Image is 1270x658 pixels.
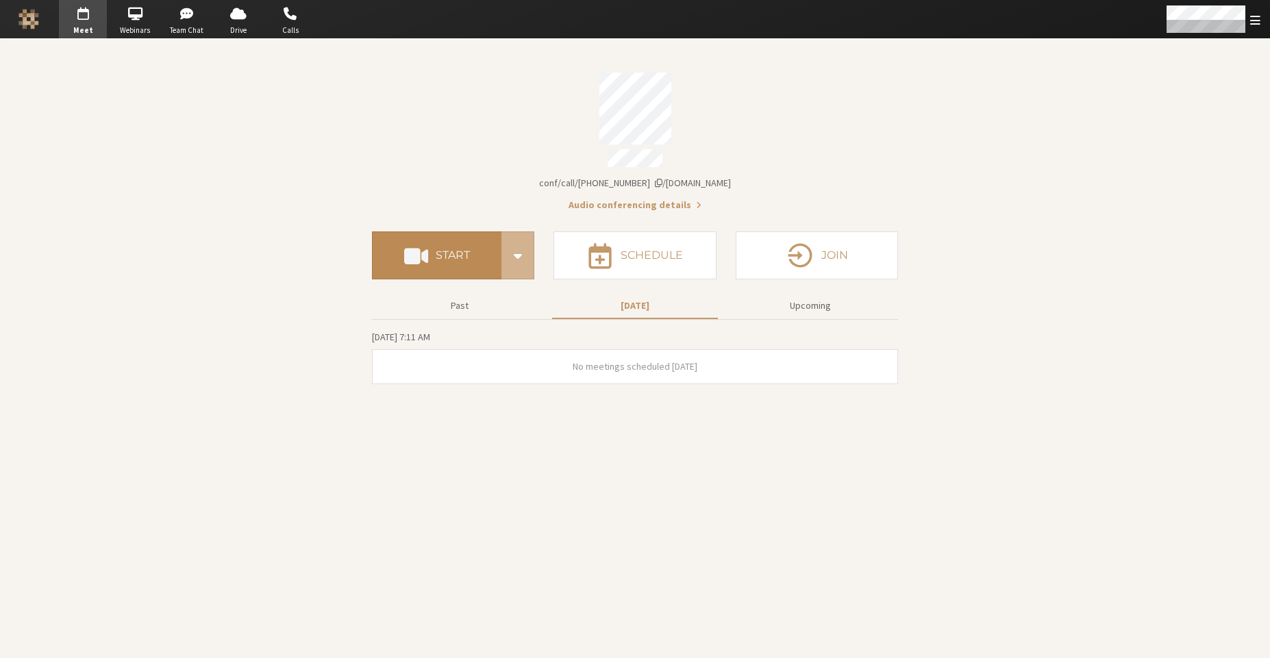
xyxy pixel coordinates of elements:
[539,176,731,190] button: Copy my meeting room linkCopy my meeting room link
[214,25,262,36] span: Drive
[372,63,898,212] section: Account details
[736,231,898,279] button: Join
[372,331,430,343] span: [DATE] 7:11 AM
[372,329,898,384] section: Today's Meetings
[111,25,159,36] span: Webinars
[436,250,470,261] h4: Start
[501,231,534,279] div: Start conference options
[621,250,683,261] h4: Schedule
[552,294,718,318] button: [DATE]
[377,294,543,318] button: Past
[59,25,107,36] span: Meet
[727,294,893,318] button: Upcoming
[539,177,731,189] span: Copy my meeting room link
[553,231,716,279] button: Schedule
[163,25,211,36] span: Team Chat
[821,250,848,261] h4: Join
[573,360,697,372] span: No meetings scheduled [DATE]
[266,25,314,36] span: Calls
[372,231,501,279] button: Start
[569,198,701,212] button: Audio conferencing details
[18,9,39,29] img: Iotum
